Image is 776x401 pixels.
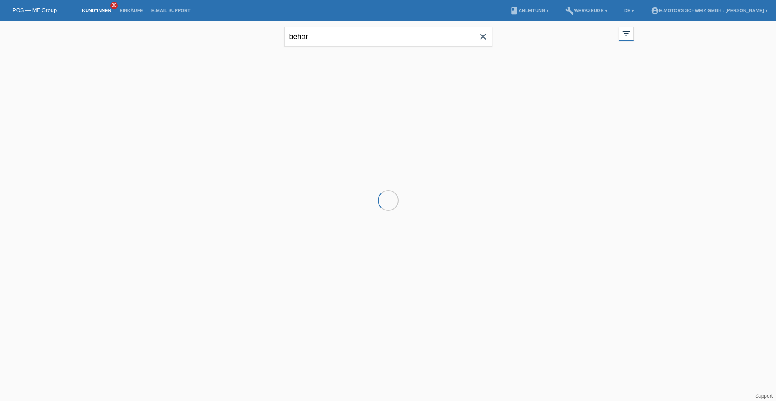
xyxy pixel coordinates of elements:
a: E-Mail Support [147,8,195,13]
a: bookAnleitung ▾ [506,8,553,13]
input: Suche... [284,27,492,47]
span: 36 [110,2,118,9]
a: Einkäufe [115,8,147,13]
i: book [510,7,518,15]
i: account_circle [651,7,659,15]
i: close [478,32,488,42]
i: filter_list [622,29,631,38]
a: DE ▾ [620,8,638,13]
a: Support [755,393,773,399]
i: build [565,7,574,15]
a: buildWerkzeuge ▾ [561,8,612,13]
a: Kund*innen [78,8,115,13]
a: account_circleE-Motors Schweiz GmbH - [PERSON_NAME] ▾ [647,8,772,13]
a: POS — MF Group [12,7,57,13]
